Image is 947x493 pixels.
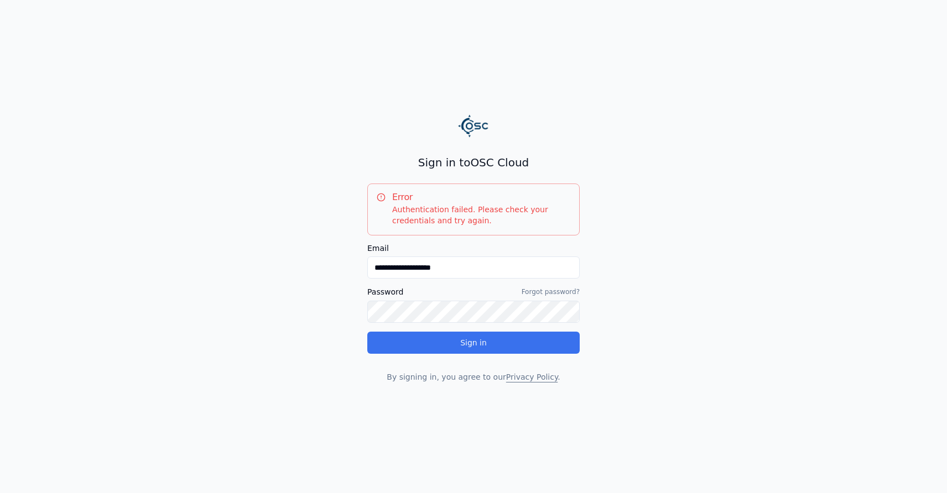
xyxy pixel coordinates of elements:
[377,193,570,202] h5: Error
[367,155,580,170] h2: Sign in to OSC Cloud
[367,332,580,354] button: Sign in
[367,288,403,296] label: Password
[506,373,558,381] a: Privacy Policy
[367,244,580,252] label: Email
[377,204,570,226] div: Authentication failed. Please check your credentials and try again.
[522,287,580,296] a: Forgot password?
[367,371,580,382] p: By signing in, you agree to our .
[458,111,489,141] img: Logo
